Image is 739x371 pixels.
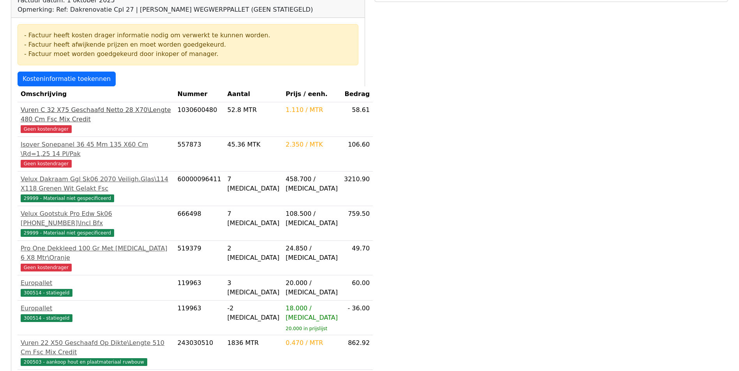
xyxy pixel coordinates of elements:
td: 243030510 [175,335,224,370]
td: 666498 [175,206,224,241]
span: 29999 - Materiaal niet gespecificeerd [21,229,114,237]
td: 119963 [175,275,224,301]
div: 45.36 MTK [228,140,280,149]
div: Pro One Dekkleed 100 Gr Met [MEDICAL_DATA] 6 X8 Mtr\Oranje [21,244,171,262]
a: Vuren C 32 X75 Geschaafd Netto 28 X70\Lengte 480 Cm Fsc Mix CreditGeen kostendrager [21,105,171,133]
div: Velux Gootstuk Pro Edw Sk06 [PHONE_NUMBER]\Incl Bfx [21,209,171,228]
div: 7 [MEDICAL_DATA] [228,209,280,228]
div: 0.470 / MTR [286,338,338,348]
span: Geen kostendrager [21,264,72,271]
td: 60000096411 [175,171,224,206]
th: Nummer [175,86,224,102]
th: Omschrijving [18,86,175,102]
div: Vuren 22 X50 Geschaafd Op Dikte\Lengte 510 Cm Fsc Mix Credit [21,338,171,357]
div: Velux Dakraam Ggl Sk06 2070 Veiligh.Glas\114 X118 Grenen Wit Gelakt Fsc [21,175,171,193]
a: Europallet300514 - statiegeld [21,304,171,322]
div: 18.000 / [MEDICAL_DATA] [286,304,338,322]
div: 108.500 / [MEDICAL_DATA] [286,209,338,228]
div: 1.110 / MTR [286,105,338,115]
div: -2 [MEDICAL_DATA] [228,304,280,322]
td: 557873 [175,137,224,171]
a: Kosteninformatie toekennen [18,72,116,86]
th: Prijs / eenh. [282,86,341,102]
div: Vuren C 32 X75 Geschaafd Netto 28 X70\Lengte 480 Cm Fsc Mix Credit [21,105,171,124]
div: 2.350 / MTK [286,140,338,149]
a: Vuren 22 X50 Geschaafd Op Dikte\Lengte 510 Cm Fsc Mix Credit200503 - aankoop hout en plaatmateria... [21,338,171,366]
span: 29999 - Materiaal niet gespecificeerd [21,194,114,202]
div: - Factuur moet worden goedgekeurd door inkoper of manager. [24,49,352,59]
td: 58.61 [341,102,373,137]
div: - Factuur heeft afwijkende prijzen en moet worden goedgekeurd. [24,40,352,49]
div: 7 [MEDICAL_DATA] [228,175,280,193]
div: 3 [MEDICAL_DATA] [228,278,280,297]
div: 458.700 / [MEDICAL_DATA] [286,175,338,193]
div: - Factuur heeft kosten drager informatie nodig om verwerkt te kunnen worden. [24,31,352,40]
td: 759.50 [341,206,373,241]
td: 106.60 [341,137,373,171]
a: Velux Dakraam Ggl Sk06 2070 Veiligh.Glas\114 X118 Grenen Wit Gelakt Fsc29999 - Materiaal niet ges... [21,175,171,203]
a: Pro One Dekkleed 100 Gr Met [MEDICAL_DATA] 6 X8 Mtr\OranjeGeen kostendrager [21,244,171,272]
div: 20.000 / [MEDICAL_DATA] [286,278,338,297]
div: 1836 MTR [228,338,280,348]
div: 52.8 MTR [228,105,280,115]
span: Geen kostendrager [21,125,72,133]
div: Isover Sonepanel 36 45 Mm 135 X60 Cm \Rd=1,25 14 Pl/Pak [21,140,171,159]
span: 200503 - aankoop hout en plaatmateriaal ruwbouw [21,358,147,366]
td: 862.92 [341,335,373,370]
a: Velux Gootstuk Pro Edw Sk06 [PHONE_NUMBER]\Incl Bfx29999 - Materiaal niet gespecificeerd [21,209,171,237]
td: 3210.90 [341,171,373,206]
td: 60.00 [341,275,373,301]
td: 1030600480 [175,102,224,137]
span: Geen kostendrager [21,160,72,168]
sub: 20.000 in prijslijst [286,326,327,331]
a: Isover Sonepanel 36 45 Mm 135 X60 Cm \Rd=1,25 14 Pl/PakGeen kostendrager [21,140,171,168]
th: Bedrag [341,86,373,102]
span: 300514 - statiegeld [21,289,72,297]
th: Aantal [224,86,283,102]
div: Europallet [21,304,171,313]
span: 300514 - statiegeld [21,314,72,322]
div: 2 [MEDICAL_DATA] [228,244,280,262]
td: - 36.00 [341,301,373,335]
td: 49.70 [341,241,373,275]
td: 519379 [175,241,224,275]
div: Europallet [21,278,171,288]
a: Europallet300514 - statiegeld [21,278,171,297]
div: 24.850 / [MEDICAL_DATA] [286,244,338,262]
div: Opmerking: Ref: Dakrenovatie Cpl 27 | [PERSON_NAME] WEGWERPPALLET (GEEN STATIEGELD) [18,5,313,14]
td: 119963 [175,301,224,335]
